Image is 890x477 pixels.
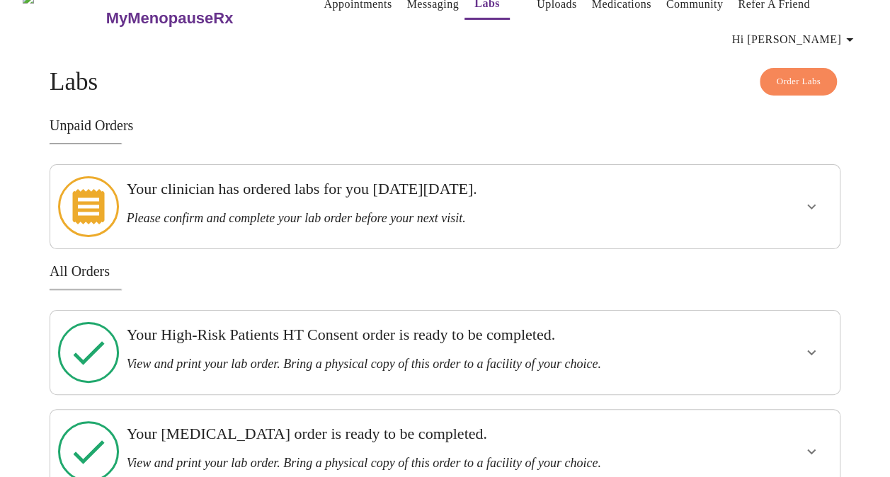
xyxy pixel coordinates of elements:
button: show more [794,190,828,224]
h3: Your clinician has ordered labs for you [DATE][DATE]. [127,180,688,198]
h3: Unpaid Orders [50,117,840,134]
h3: All Orders [50,263,840,280]
h4: Labs [50,68,840,96]
h3: Your [MEDICAL_DATA] order is ready to be completed. [127,425,688,443]
h3: View and print your lab order. Bring a physical copy of this order to a facility of your choice. [127,456,688,471]
span: Hi [PERSON_NAME] [732,30,858,50]
span: Order Labs [776,74,821,90]
h3: View and print your lab order. Bring a physical copy of this order to a facility of your choice. [127,357,688,372]
h3: Your High-Risk Patients HT Consent order is ready to be completed. [127,326,688,344]
button: show more [794,335,828,369]
h3: MyMenopauseRx [106,9,234,28]
button: show more [794,435,828,469]
button: Order Labs [760,68,837,96]
button: Hi [PERSON_NAME] [726,25,864,54]
h3: Please confirm and complete your lab order before your next visit. [127,211,688,226]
